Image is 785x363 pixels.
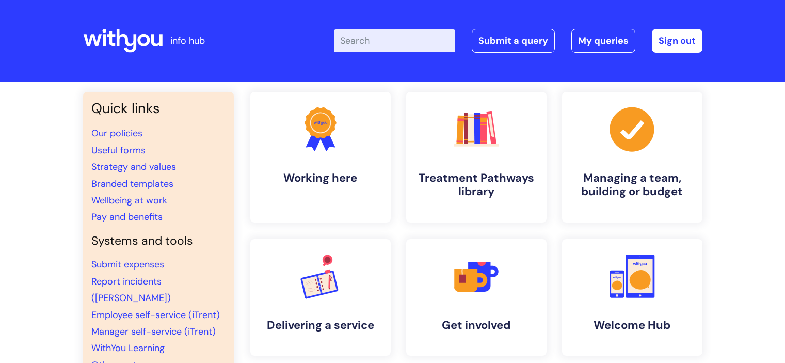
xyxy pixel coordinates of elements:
[170,33,205,49] p: info hub
[652,29,702,53] a: Sign out
[91,144,146,156] a: Useful forms
[91,100,226,117] h3: Quick links
[250,92,391,223] a: Working here
[91,325,216,338] a: Manager self-service (iTrent)
[91,258,164,271] a: Submit expenses
[334,29,702,53] div: | -
[571,29,635,53] a: My queries
[91,234,226,248] h4: Systems and tools
[91,194,167,207] a: Wellbeing at work
[570,171,694,199] h4: Managing a team, building or budget
[91,127,142,139] a: Our policies
[91,178,173,190] a: Branded templates
[259,171,382,185] h4: Working here
[91,275,171,304] a: Report incidents ([PERSON_NAME])
[259,319,382,332] h4: Delivering a service
[91,309,220,321] a: Employee self-service (iTrent)
[414,319,538,332] h4: Get involved
[472,29,555,53] a: Submit a query
[406,92,547,223] a: Treatment Pathways library
[406,239,547,356] a: Get involved
[91,161,176,173] a: Strategy and values
[334,29,455,52] input: Search
[91,211,163,223] a: Pay and benefits
[250,239,391,356] a: Delivering a service
[91,342,165,354] a: WithYou Learning
[414,171,538,199] h4: Treatment Pathways library
[570,319,694,332] h4: Welcome Hub
[562,92,702,223] a: Managing a team, building or budget
[562,239,702,356] a: Welcome Hub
